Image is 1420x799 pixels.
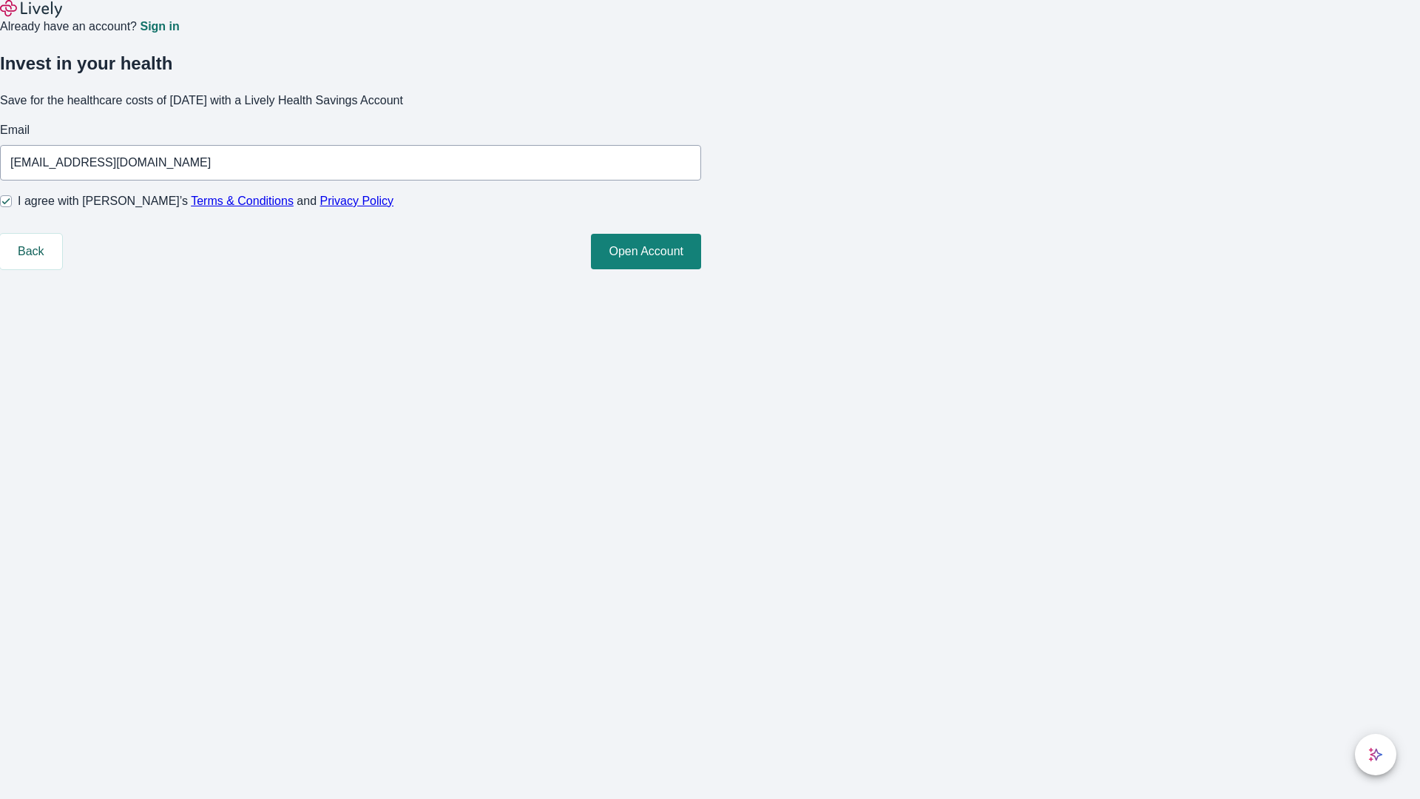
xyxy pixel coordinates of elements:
svg: Lively AI Assistant [1368,747,1383,762]
button: chat [1355,734,1396,775]
a: Terms & Conditions [191,195,294,207]
button: Open Account [591,234,701,269]
a: Privacy Policy [320,195,394,207]
a: Sign in [140,21,179,33]
span: I agree with [PERSON_NAME]’s and [18,192,393,210]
